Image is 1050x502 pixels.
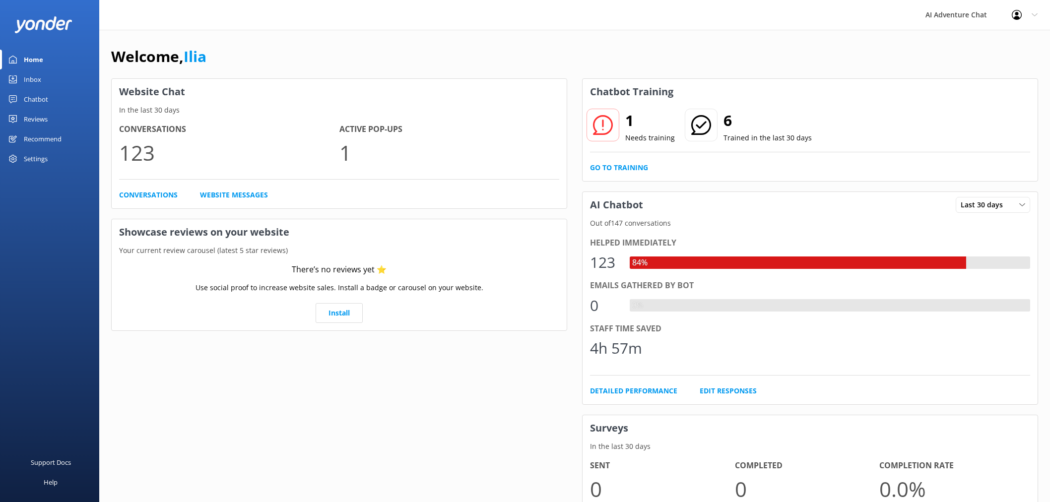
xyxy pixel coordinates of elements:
[24,89,48,109] div: Chatbot
[590,279,1030,292] div: Emails gathered by bot
[583,192,651,218] h3: AI Chatbot
[723,132,812,143] p: Trained in the last 30 days
[112,219,567,245] h3: Showcase reviews on your website
[590,162,648,173] a: Go to Training
[590,322,1030,335] div: Staff time saved
[583,218,1038,229] p: Out of 147 conversations
[735,459,880,472] h4: Completed
[625,109,675,132] h2: 1
[112,245,567,256] p: Your current review carousel (latest 5 star reviews)
[24,129,62,149] div: Recommend
[292,263,387,276] div: There’s no reviews yet ⭐
[316,303,363,323] a: Install
[112,105,567,116] p: In the last 30 days
[44,472,58,492] div: Help
[24,109,48,129] div: Reviews
[196,282,483,293] p: Use social proof to increase website sales. Install a badge or carousel on your website.
[590,459,735,472] h4: Sent
[625,132,675,143] p: Needs training
[111,45,206,68] h1: Welcome,
[112,79,567,105] h3: Website Chat
[583,79,681,105] h3: Chatbot Training
[630,299,646,312] div: 0%
[24,69,41,89] div: Inbox
[700,385,757,396] a: Edit Responses
[723,109,812,132] h2: 6
[590,385,677,396] a: Detailed Performance
[24,50,43,69] div: Home
[119,123,339,136] h4: Conversations
[339,123,560,136] h4: Active Pop-ups
[200,189,268,200] a: Website Messages
[879,459,1024,472] h4: Completion Rate
[583,441,1038,452] p: In the last 30 days
[31,452,71,472] div: Support Docs
[583,415,1038,441] h3: Surveys
[590,294,620,317] div: 0
[590,251,620,274] div: 123
[630,256,650,269] div: 84%
[339,136,560,169] p: 1
[590,336,642,360] div: 4h 57m
[24,149,48,169] div: Settings
[961,199,1009,210] span: Last 30 days
[184,46,206,66] a: Ilia
[119,189,178,200] a: Conversations
[119,136,339,169] p: 123
[15,16,72,33] img: yonder-white-logo.png
[590,237,1030,250] div: Helped immediately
